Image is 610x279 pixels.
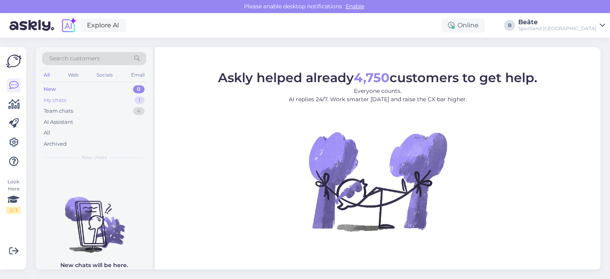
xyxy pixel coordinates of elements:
div: 0 [133,85,145,93]
div: Socials [95,70,114,80]
img: No chats [36,183,152,254]
span: Enable [343,3,367,10]
div: Archived [44,140,67,148]
div: Web [66,70,80,80]
div: Online [442,18,485,33]
div: 2 / 3 [6,207,21,214]
div: B [504,20,515,31]
img: explore-ai [60,17,77,34]
div: 4 [133,107,145,115]
div: Beāte [518,19,596,25]
img: No Chat active [306,110,449,252]
img: Askly Logo [6,54,21,69]
span: Search customers [49,54,100,63]
a: Explore AI [80,19,126,32]
p: New chats will be here. [60,261,128,269]
div: Team chats [44,107,73,115]
div: Email [129,70,146,80]
div: All [42,70,51,80]
div: AI Assistant [44,118,73,126]
div: My chats [44,96,66,104]
p: Everyone counts. AI replies 24/7. Work smarter [DATE] and raise the CX bar higher. [218,87,537,103]
div: Sportland [GEOGRAPHIC_DATA] [518,25,596,32]
a: BeāteSportland [GEOGRAPHIC_DATA] [518,19,605,32]
div: All [44,129,50,137]
div: Look Here [6,178,21,214]
b: 4,750 [354,69,390,85]
div: 1 [135,96,145,104]
span: Askly helped already customers to get help. [218,69,537,85]
span: New chats [81,154,107,161]
div: New [44,85,56,93]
